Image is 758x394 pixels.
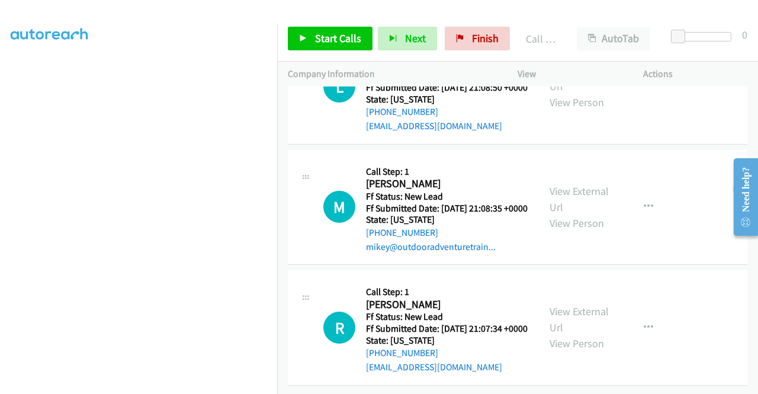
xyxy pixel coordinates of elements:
[323,312,355,344] div: The call is yet to be attempted
[550,184,609,214] a: View External Url
[742,27,747,43] div: 0
[366,286,528,298] h5: Call Step: 1
[366,361,502,373] a: [EMAIL_ADDRESS][DOMAIN_NAME]
[366,214,528,226] h5: State: [US_STATE]
[323,71,355,102] div: The call is yet to be attempted
[366,347,438,358] a: [PHONE_NUMBER]
[366,191,528,203] h5: Ff Status: New Lead
[323,312,355,344] h1: R
[366,323,528,335] h5: Ff Submitted Date: [DATE] 21:07:34 +0000
[643,67,747,81] p: Actions
[405,31,426,45] span: Next
[366,106,438,117] a: [PHONE_NUMBER]
[366,177,524,191] h2: [PERSON_NAME]
[550,305,609,334] a: View External Url
[366,94,528,105] h5: State: [US_STATE]
[366,82,528,94] h5: Ff Submitted Date: [DATE] 21:08:50 +0000
[366,120,502,132] a: [EMAIL_ADDRESS][DOMAIN_NAME]
[526,31,555,47] p: Call Completed
[550,337,604,350] a: View Person
[445,27,510,50] a: Finish
[577,27,650,50] button: AutoTab
[366,241,496,252] a: mikey@outdooradventuretrain...
[315,31,361,45] span: Start Calls
[366,335,528,347] h5: State: [US_STATE]
[366,227,438,238] a: [PHONE_NUMBER]
[550,216,604,230] a: View Person
[288,67,496,81] p: Company Information
[323,191,355,223] h1: M
[518,67,622,81] p: View
[677,32,731,41] div: Delay between calls (in seconds)
[472,31,499,45] span: Finish
[378,27,437,50] button: Next
[288,27,372,50] a: Start Calls
[550,95,604,109] a: View Person
[366,298,524,312] h2: [PERSON_NAME]
[323,191,355,223] div: The call is yet to be attempted
[366,311,528,323] h5: Ff Status: New Lead
[366,203,528,214] h5: Ff Submitted Date: [DATE] 21:08:35 +0000
[323,71,355,102] h1: L
[724,150,758,244] iframe: Resource Center
[366,166,528,178] h5: Call Step: 1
